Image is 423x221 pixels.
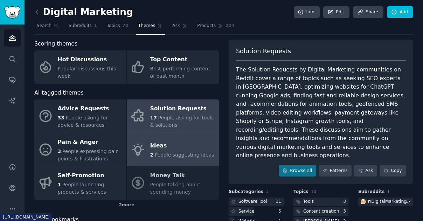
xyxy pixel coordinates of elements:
[34,133,126,166] a: Pain & Anger3People expressing pain points & frustrations
[358,198,413,206] a: DigitalMarketingr/DigitalMarketing17
[323,6,349,18] a: Edit
[354,165,377,177] a: Ask
[150,103,215,115] div: Solution Requests
[34,200,219,211] div: 2 more
[58,182,61,187] span: 1
[58,149,119,161] span: People expressing pain points & frustrations
[34,40,77,48] span: Scoring themes
[229,198,284,206] a: Software Tool11
[293,207,348,216] a: Content creation3
[238,199,267,205] div: Software Tool
[226,23,235,29] span: 224
[387,189,390,194] span: 1
[293,189,308,195] span: Topics
[127,50,219,84] a: Top ContentBest-performing content of past month
[278,208,284,215] div: 5
[58,149,61,154] span: 3
[229,207,284,216] a: Service5
[319,165,352,177] a: Patterns
[34,50,126,84] a: Hot DiscussionsPopular discussions this week
[58,115,108,128] span: People asking for advice & resources
[150,115,214,128] span: People asking for tools & solutions
[236,47,291,56] span: Solution Requests
[294,6,320,18] a: Info
[150,54,215,65] div: Top Content
[4,6,20,19] img: GummySearch logo
[303,208,339,215] div: Content creation
[150,140,214,152] div: Ideas
[172,23,180,29] span: Ask
[405,199,413,205] div: 17
[197,23,216,29] span: Products
[195,20,237,35] a: Products224
[58,66,116,79] span: Popular discussions this week
[303,199,314,205] div: Tools
[58,54,123,65] div: Hot Discussions
[266,189,269,194] span: 3
[104,20,131,35] a: Topics70
[353,6,383,18] a: Share
[236,65,406,160] div: The Solution Requests by Digital Marketing communities on Reddit cover a range of topics such as ...
[66,20,99,35] a: Subreddits1
[34,7,133,18] h2: Digital Marketing
[94,23,97,29] span: 1
[37,23,51,29] span: Search
[150,152,154,158] span: 2
[127,133,219,166] a: Ideas2People suggesting ideas
[58,137,123,148] div: Pain & Anger
[58,170,123,181] div: Self-Promotion
[138,23,155,29] span: Themes
[380,165,406,177] button: Copy
[107,23,120,29] span: Topics
[279,165,316,177] a: Browse all
[358,189,385,195] span: Subreddits
[34,89,84,97] span: AI-tagged themes
[311,189,317,194] span: 10
[238,208,254,215] div: Service
[58,115,64,120] span: 33
[34,99,126,133] a: Advice Requests33People asking for advice & resources
[361,199,366,204] img: DigitalMarketing
[127,99,219,133] a: Solution Requests17People asking for tools & solutions
[170,20,190,35] a: Ask
[34,166,126,200] a: Self-Promotion1People launching products & services
[123,23,129,29] span: 70
[368,199,407,205] div: r/ DigitalMarketing
[34,20,61,35] a: Search
[229,189,263,195] span: Subcategories
[155,152,214,158] span: People suggesting ideas
[150,115,157,120] span: 17
[69,23,92,29] span: Subreddits
[293,198,348,206] a: Tools3
[58,182,106,195] span: People launching products & services
[387,6,413,18] a: Add
[136,20,165,35] a: Themes
[276,199,284,205] div: 11
[343,199,348,205] div: 3
[58,103,123,115] div: Advice Requests
[343,208,348,215] div: 3
[150,66,210,79] span: Best-performing content of past month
